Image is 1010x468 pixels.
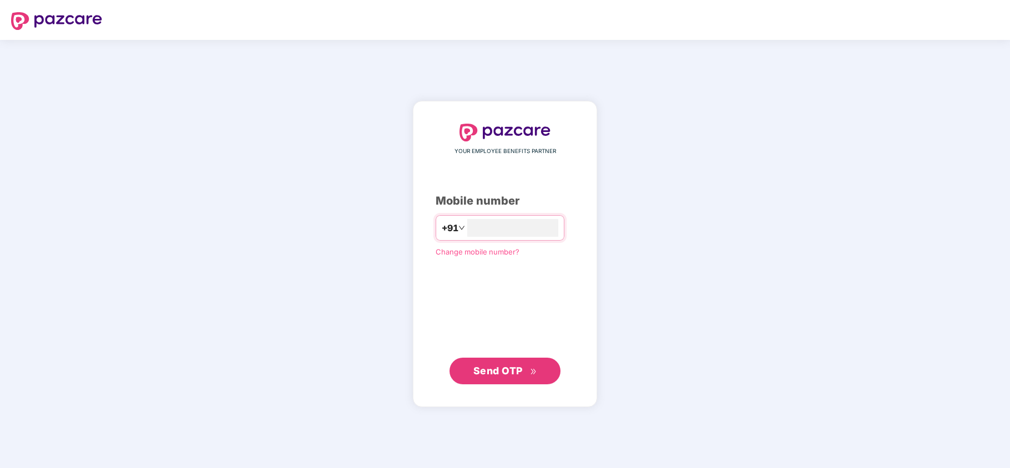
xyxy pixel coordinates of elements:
[458,225,465,231] span: down
[530,368,537,375] span: double-right
[11,12,102,30] img: logo
[442,221,458,235] span: +91
[459,124,551,141] img: logo
[436,247,519,256] a: Change mobile number?
[454,147,556,156] span: YOUR EMPLOYEE BENEFITS PARTNER
[473,365,523,377] span: Send OTP
[450,358,560,384] button: Send OTPdouble-right
[436,192,574,210] div: Mobile number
